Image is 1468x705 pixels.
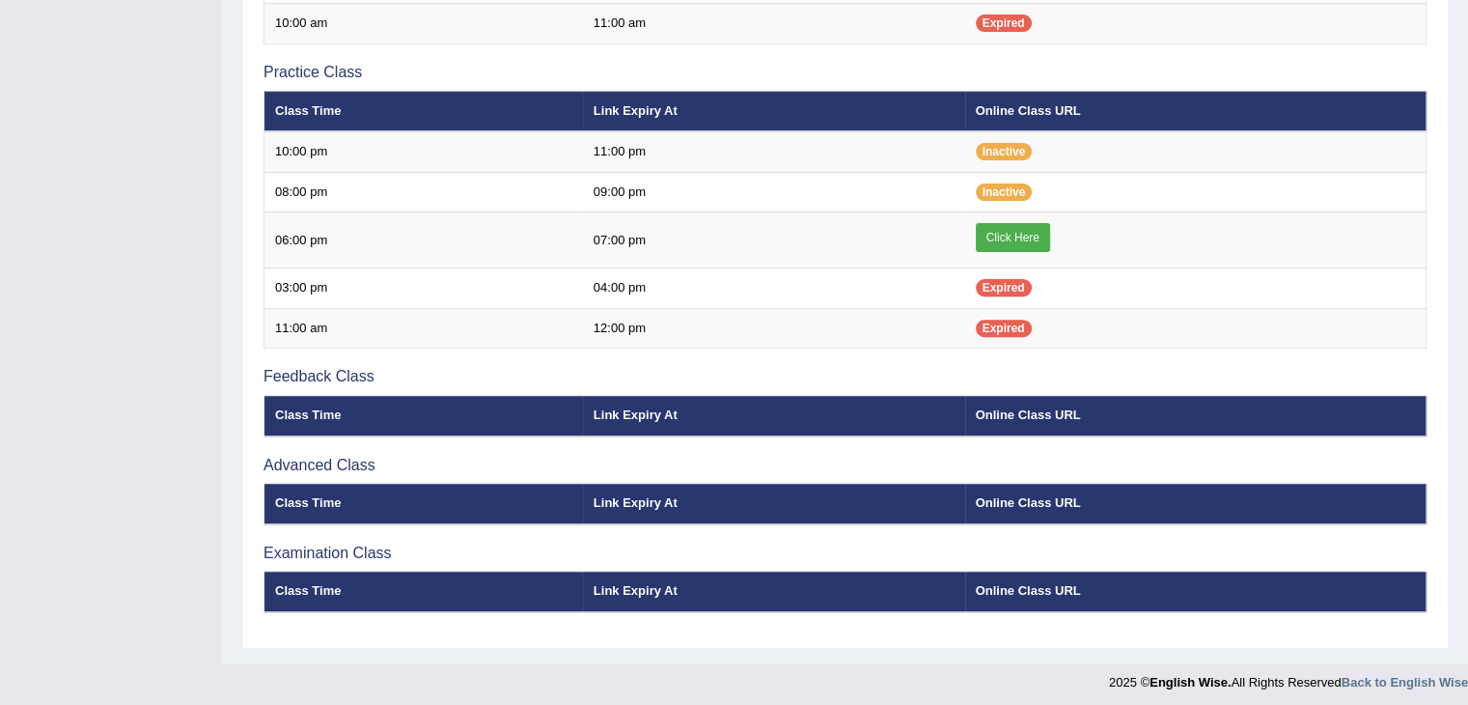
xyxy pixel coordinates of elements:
[263,545,1426,562] h3: Examination Class
[263,457,1426,474] h3: Advanced Class
[264,91,583,131] th: Class Time
[583,91,965,131] th: Link Expiry At
[976,320,1032,337] span: Expired
[1342,675,1468,690] a: Back to English Wise
[583,172,965,212] td: 09:00 pm
[264,572,583,612] th: Class Time
[583,268,965,309] td: 04:00 pm
[965,572,1426,612] th: Online Class URL
[583,308,965,349] td: 12:00 pm
[264,308,583,349] td: 11:00 am
[976,183,1033,201] span: Inactive
[1149,675,1231,690] strong: English Wise.
[583,4,965,44] td: 11:00 am
[263,368,1426,385] h3: Feedback Class
[976,143,1033,160] span: Inactive
[264,131,583,172] td: 10:00 pm
[583,396,965,437] th: Link Expiry At
[264,4,583,44] td: 10:00 am
[976,279,1032,296] span: Expired
[583,131,965,172] td: 11:00 pm
[264,396,583,437] th: Class Time
[264,212,583,268] td: 06:00 pm
[583,572,965,612] th: Link Expiry At
[965,396,1426,437] th: Online Class URL
[1109,663,1468,691] div: 2025 © All Rights Reserved
[965,484,1426,524] th: Online Class URL
[976,223,1050,252] a: Click Here
[263,64,1426,81] h3: Practice Class
[583,484,965,524] th: Link Expiry At
[976,14,1032,32] span: Expired
[583,212,965,268] td: 07:00 pm
[264,172,583,212] td: 08:00 pm
[264,268,583,309] td: 03:00 pm
[965,91,1426,131] th: Online Class URL
[264,484,583,524] th: Class Time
